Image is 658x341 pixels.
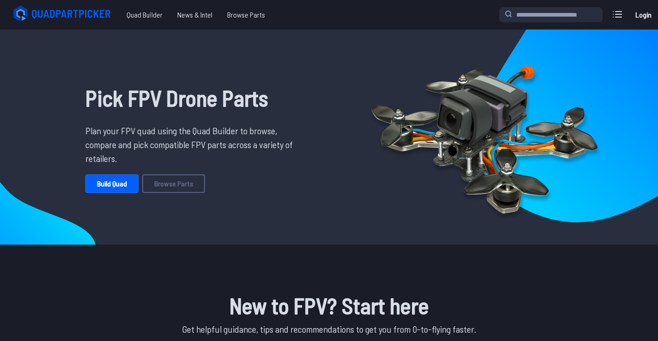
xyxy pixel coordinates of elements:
a: Build Quad [85,174,139,193]
h1: New to FPV? Start here [78,289,580,322]
p: Plan your FPV quad using the Quad Builder to browse, compare and pick compatible FPV parts across... [85,124,300,165]
h1: Pick FPV Drone Parts [85,81,300,114]
p: Get helpful guidance, tips and recommendations to get you from 0-to-flying faster. [78,322,580,336]
a: Browse Parts [142,174,205,193]
a: Quad Builder [119,6,170,24]
a: News & Intel [170,6,220,24]
a: Login [632,6,654,24]
img: Quadcopter [351,45,617,229]
a: Browse Parts [220,6,272,24]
